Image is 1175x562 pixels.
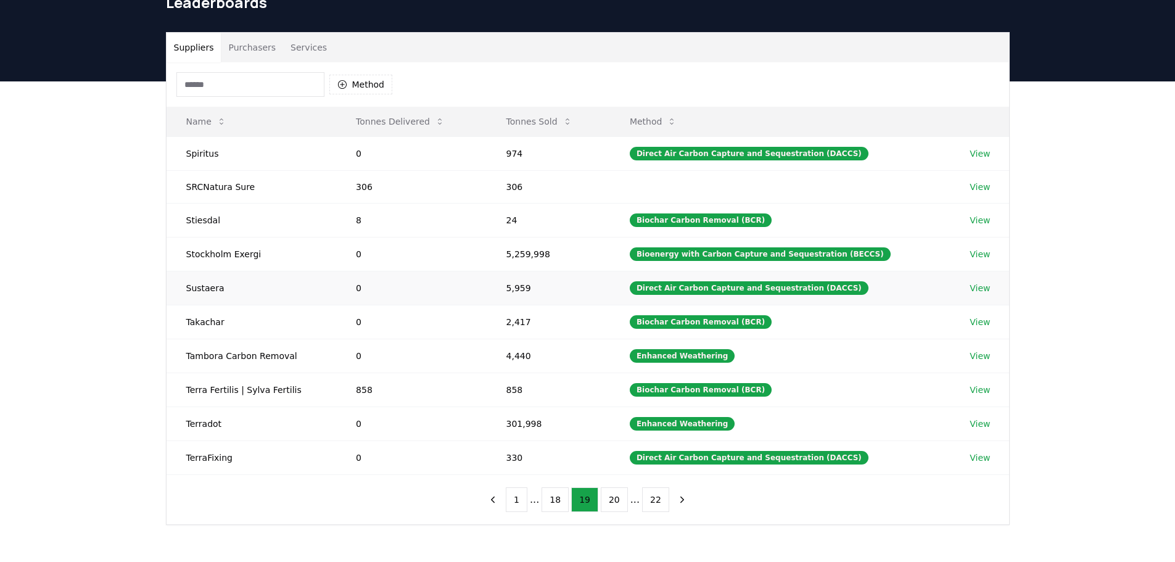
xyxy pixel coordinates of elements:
[487,203,610,237] td: 24
[630,281,868,295] div: Direct Air Carbon Capture and Sequestration (DACCS)
[630,492,640,507] li: ...
[336,373,486,407] td: 858
[970,384,990,396] a: View
[620,109,687,134] button: Method
[530,492,539,507] li: ...
[167,440,337,474] td: TerraFixing
[487,339,610,373] td: 4,440
[571,487,598,512] button: 19
[970,147,990,160] a: View
[630,383,772,397] div: Biochar Carbon Removal (BCR)
[542,487,569,512] button: 18
[630,247,891,261] div: Bioenergy with Carbon Capture and Sequestration (BECCS)
[642,487,669,512] button: 22
[630,349,735,363] div: Enhanced Weathering
[630,213,772,227] div: Biochar Carbon Removal (BCR)
[283,33,334,62] button: Services
[167,237,337,271] td: Stockholm Exergi
[970,248,990,260] a: View
[336,271,486,305] td: 0
[336,440,486,474] td: 0
[346,109,455,134] button: Tonnes Delivered
[167,271,337,305] td: Sustaera
[487,440,610,474] td: 330
[329,75,393,94] button: Method
[672,487,693,512] button: next page
[167,203,337,237] td: Stiesdal
[336,339,486,373] td: 0
[487,237,610,271] td: 5,259,998
[336,407,486,440] td: 0
[167,373,337,407] td: Terra Fertilis | Sylva Fertilis
[336,305,486,339] td: 0
[167,407,337,440] td: Terradot
[167,136,337,170] td: Spiritus
[487,373,610,407] td: 858
[336,237,486,271] td: 0
[970,452,990,464] a: View
[487,170,610,203] td: 306
[167,305,337,339] td: Takachar
[970,181,990,193] a: View
[506,487,527,512] button: 1
[221,33,283,62] button: Purchasers
[970,214,990,226] a: View
[167,170,337,203] td: SRCNatura Sure
[970,350,990,362] a: View
[970,282,990,294] a: View
[176,109,236,134] button: Name
[487,407,610,440] td: 301,998
[167,33,221,62] button: Suppliers
[601,487,628,512] button: 20
[630,315,772,329] div: Biochar Carbon Removal (BCR)
[487,136,610,170] td: 974
[630,417,735,431] div: Enhanced Weathering
[167,339,337,373] td: Tambora Carbon Removal
[336,136,486,170] td: 0
[336,203,486,237] td: 8
[630,451,868,465] div: Direct Air Carbon Capture and Sequestration (DACCS)
[630,147,868,160] div: Direct Air Carbon Capture and Sequestration (DACCS)
[336,170,486,203] td: 306
[970,316,990,328] a: View
[497,109,582,134] button: Tonnes Sold
[482,487,503,512] button: previous page
[487,305,610,339] td: 2,417
[487,271,610,305] td: 5,959
[970,418,990,430] a: View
